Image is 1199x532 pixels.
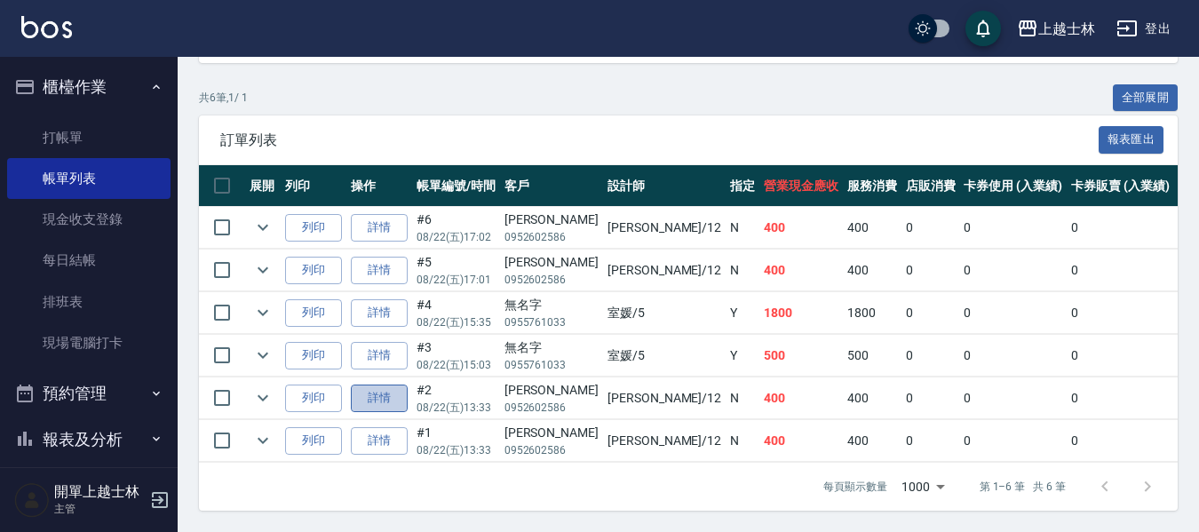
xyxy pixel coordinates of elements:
[726,420,759,462] td: N
[726,250,759,291] td: N
[504,442,599,458] p: 0952602586
[417,272,496,288] p: 08/22 (五) 17:01
[199,90,248,106] p: 共 6 筆, 1 / 1
[1010,11,1102,47] button: 上越士林
[603,335,726,377] td: 室媛 /5
[759,420,843,462] td: 400
[417,229,496,245] p: 08/22 (五) 17:02
[959,420,1067,462] td: 0
[504,381,599,400] div: [PERSON_NAME]
[285,257,342,284] button: 列印
[351,427,408,455] a: 詳情
[351,385,408,412] a: 詳情
[54,483,145,501] h5: 開單上越士林
[412,165,500,207] th: 帳單編號/時間
[1067,250,1174,291] td: 0
[351,257,408,284] a: 詳情
[281,165,346,207] th: 列印
[504,296,599,314] div: 無名字
[726,335,759,377] td: Y
[504,210,599,229] div: [PERSON_NAME]
[843,377,901,419] td: 400
[504,357,599,373] p: 0955761033
[417,357,496,373] p: 08/22 (五) 15:03
[250,299,276,326] button: expand row
[1099,131,1164,147] a: 報表匯出
[417,400,496,416] p: 08/22 (五) 13:33
[7,370,171,417] button: 預約管理
[412,250,500,291] td: #5
[843,292,901,334] td: 1800
[726,207,759,249] td: N
[603,207,726,249] td: [PERSON_NAME] /12
[21,16,72,38] img: Logo
[603,377,726,419] td: [PERSON_NAME] /12
[250,342,276,369] button: expand row
[412,207,500,249] td: #6
[351,342,408,369] a: 詳情
[901,292,960,334] td: 0
[412,420,500,462] td: #1
[250,385,276,411] button: expand row
[843,165,901,207] th: 服務消費
[351,299,408,327] a: 詳情
[823,479,887,495] p: 每頁顯示數量
[759,250,843,291] td: 400
[726,165,759,207] th: 指定
[1067,207,1174,249] td: 0
[7,64,171,110] button: 櫃檯作業
[412,377,500,419] td: #2
[843,420,901,462] td: 400
[603,250,726,291] td: [PERSON_NAME] /12
[7,117,171,158] a: 打帳單
[500,165,603,207] th: 客戶
[980,479,1066,495] p: 第 1–6 筆 共 6 筆
[959,207,1067,249] td: 0
[417,442,496,458] p: 08/22 (五) 13:33
[504,314,599,330] p: 0955761033
[285,299,342,327] button: 列印
[1067,335,1174,377] td: 0
[504,424,599,442] div: [PERSON_NAME]
[759,335,843,377] td: 500
[285,427,342,455] button: 列印
[1067,420,1174,462] td: 0
[901,207,960,249] td: 0
[54,501,145,517] p: 主管
[959,250,1067,291] td: 0
[250,214,276,241] button: expand row
[843,207,901,249] td: 400
[504,272,599,288] p: 0952602586
[959,377,1067,419] td: 0
[351,214,408,242] a: 詳情
[504,253,599,272] div: [PERSON_NAME]
[504,400,599,416] p: 0952602586
[285,214,342,242] button: 列印
[759,292,843,334] td: 1800
[603,165,726,207] th: 設計師
[901,250,960,291] td: 0
[1099,126,1164,154] button: 報表匯出
[1109,12,1178,45] button: 登出
[603,292,726,334] td: 室媛 /5
[7,282,171,322] a: 排班表
[7,462,171,508] button: 客戶管理
[603,420,726,462] td: [PERSON_NAME] /12
[7,417,171,463] button: 報表及分析
[7,322,171,363] a: 現場電腦打卡
[1038,18,1095,40] div: 上越士林
[894,463,951,511] div: 1000
[412,335,500,377] td: #3
[726,292,759,334] td: Y
[1067,377,1174,419] td: 0
[901,335,960,377] td: 0
[250,257,276,283] button: expand row
[1113,84,1179,112] button: 全部展開
[285,385,342,412] button: 列印
[7,158,171,199] a: 帳單列表
[759,207,843,249] td: 400
[759,377,843,419] td: 400
[726,377,759,419] td: N
[285,342,342,369] button: 列印
[7,240,171,281] a: 每日結帳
